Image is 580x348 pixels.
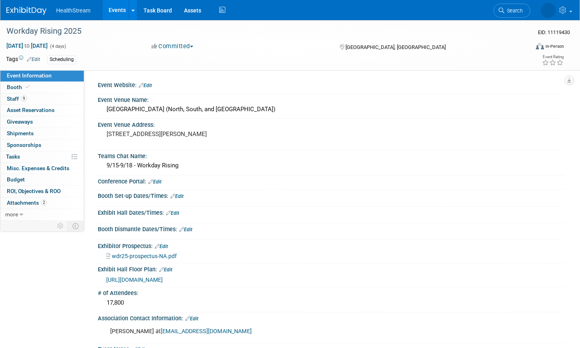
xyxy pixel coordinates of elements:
[104,297,558,309] div: 17,800
[0,105,84,116] a: Asset Reservations
[185,316,198,322] a: Edit
[179,227,192,232] a: Edit
[6,55,40,64] td: Tags
[0,151,84,163] a: Tasks
[26,85,30,89] i: Booth reservation complete
[104,159,558,172] div: 9/15-9/18 - Workday Rising
[98,263,564,274] div: Exhibit Hall Floor Plan:
[98,119,564,129] div: Event Venue Address:
[106,253,177,259] a: wdr25-prospectus-NA.pdf
[47,55,76,64] div: Scheduling
[6,7,46,15] img: ExhibitDay
[98,150,564,160] div: Teams Chat Name:
[542,55,564,59] div: Event Rating
[0,82,84,93] a: Booth
[170,193,184,199] a: Edit
[21,96,27,102] span: 9
[0,116,84,128] a: Giveaways
[98,223,564,234] div: Booth Dismantle Dates/Times:
[0,209,84,220] a: more
[166,210,179,216] a: Edit
[159,267,172,273] a: Edit
[56,7,91,14] span: HealthStream
[98,240,564,250] div: Exhibitor Prospectus:
[7,130,34,136] span: Shipments
[0,94,84,105] a: Staff9
[107,130,283,138] pre: [STREET_ADDRESS][PERSON_NAME]
[7,199,47,206] span: Attachments
[7,96,27,102] span: Staff
[481,42,564,54] div: Event Format
[7,176,25,183] span: Budget
[41,199,47,206] span: 2
[98,190,564,200] div: Booth Set-up Dates/Times:
[0,128,84,139] a: Shipments
[0,197,84,209] a: Attachments2
[5,211,18,218] span: more
[0,70,84,81] a: Event Information
[98,79,564,90] div: Event Website:
[0,186,84,197] a: ROI, Objectives & ROO
[4,24,517,39] div: Workday Rising 2025
[0,140,84,151] a: Sponsorships
[98,287,564,297] div: # of Attendees:
[104,103,558,116] div: [GEOGRAPHIC_DATA] (North, South, and [GEOGRAPHIC_DATA])
[538,29,570,35] span: Event ID: 11119430
[536,43,544,49] img: Format-Inperson.png
[112,253,177,259] span: wdr25-prospectus-NA.pdf
[155,244,168,249] a: Edit
[98,94,564,104] div: Event Venue Name:
[7,188,61,194] span: ROI, Objectives & ROO
[7,84,31,90] span: Booth
[545,43,564,49] div: In-Person
[7,72,52,79] span: Event Information
[23,43,31,49] span: to
[98,207,564,217] div: Exhibit Hall Dates/Times:
[541,3,556,18] img: Andrea Schmitz
[6,42,48,49] span: [DATE] [DATE]
[7,165,69,171] span: Misc. Expenses & Credits
[68,221,84,231] td: Toggle Event Tabs
[7,118,33,125] span: Giveaways
[105,324,474,340] div: [PERSON_NAME] at
[504,8,523,14] span: Search
[106,277,163,283] a: [URL][DOMAIN_NAME]
[7,142,41,148] span: Sponsorships
[139,83,152,88] a: Edit
[493,4,530,18] a: Search
[49,44,66,49] span: (4 days)
[7,107,55,113] span: Asset Reservations
[149,42,196,51] button: Committed
[27,57,40,62] a: Edit
[0,174,84,185] a: Budget
[98,312,564,323] div: Association Contact Information:
[0,163,84,174] a: Misc. Expenses & Credits
[54,221,68,231] td: Personalize Event Tab Strip
[148,179,162,185] a: Edit
[98,175,564,186] div: Conference Portal:
[161,328,252,335] a: [EMAIL_ADDRESS][DOMAIN_NAME]
[346,44,446,50] span: [GEOGRAPHIC_DATA], [GEOGRAPHIC_DATA]
[6,153,20,160] span: Tasks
